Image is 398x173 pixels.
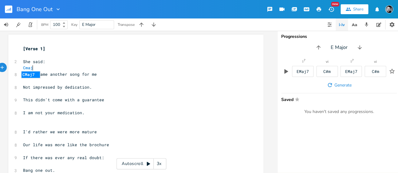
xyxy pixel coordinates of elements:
[297,70,309,74] div: EMaj7
[17,6,53,12] span: Bang One Out
[303,59,305,62] sup: 7
[116,158,166,169] div: Autoscroll
[325,60,328,63] div: vi
[374,60,377,63] div: vi
[281,97,393,102] span: Saved
[352,59,354,62] sup: 7
[23,110,85,115] span: I am not your medication.
[324,79,354,91] button: Generate
[154,158,165,169] div: 3x
[385,5,393,13] img: Timothy James
[23,46,45,51] span: [Verse 1]
[23,142,109,147] span: Our life was more like the brochure
[331,44,347,51] span: E Major
[331,2,339,6] div: New
[341,4,368,14] button: Share
[22,71,40,78] li: CMaj7
[23,71,97,77] span: Don't name another song for me
[23,97,104,103] span: This didn't come with a guarantee
[281,109,397,115] div: You haven't saved any progressions.
[82,22,96,27] span: E Major
[281,34,397,39] div: Progressions
[323,70,331,74] div: C#m
[23,84,92,90] span: Not impressed by dedication.
[23,59,45,64] span: She said:
[353,6,363,12] div: Share
[23,167,55,173] span: Bang one out.
[71,23,77,26] div: Key
[23,129,97,135] span: I'd rather we were more mature
[23,65,33,70] span: Cmaj
[41,23,48,26] div: BPM
[345,70,357,74] div: EMaj7
[23,155,104,160] span: If there was ever any real doubt:
[334,82,351,88] span: Generate
[372,70,379,74] div: C#m
[325,4,337,15] button: New
[118,23,135,26] div: Transpose
[302,60,303,63] div: I
[351,60,352,63] div: I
